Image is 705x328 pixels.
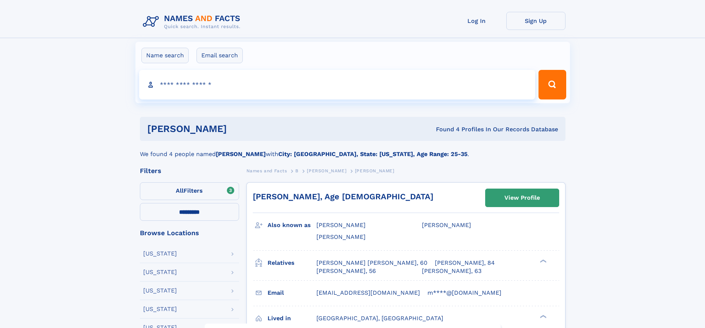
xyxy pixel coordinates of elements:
[307,168,346,173] span: [PERSON_NAME]
[316,259,427,267] a: [PERSON_NAME] [PERSON_NAME], 60
[504,189,540,206] div: View Profile
[295,166,299,175] a: B
[147,124,332,133] h1: [PERSON_NAME]
[140,12,246,32] img: Logo Names and Facts
[216,151,266,158] b: [PERSON_NAME]
[295,168,299,173] span: B
[506,12,565,30] a: Sign Up
[316,222,366,229] span: [PERSON_NAME]
[139,70,536,99] input: search input
[141,48,189,63] label: Name search
[140,168,239,174] div: Filters
[316,289,420,296] span: [EMAIL_ADDRESS][DOMAIN_NAME]
[316,315,443,322] span: [GEOGRAPHIC_DATA], [GEOGRAPHIC_DATA]
[422,222,471,229] span: [PERSON_NAME]
[316,233,366,240] span: [PERSON_NAME]
[447,12,506,30] a: Log In
[538,258,547,263] div: ❯
[355,168,395,173] span: [PERSON_NAME]
[331,125,558,133] div: Found 4 Profiles In Our Records Database
[486,189,559,207] a: View Profile
[197,48,243,63] label: Email search
[143,288,177,294] div: [US_STATE]
[268,219,316,231] h3: Also known as
[140,230,239,236] div: Browse Locations
[140,141,565,159] div: We found 4 people named with .
[268,287,316,299] h3: Email
[538,314,547,319] div: ❯
[278,151,467,158] b: City: [GEOGRAPHIC_DATA], State: [US_STATE], Age Range: 25-35
[246,166,287,175] a: Names and Facts
[176,187,184,194] span: All
[268,257,316,269] h3: Relatives
[143,269,177,275] div: [US_STATE]
[435,259,495,267] a: [PERSON_NAME], 84
[316,267,376,275] a: [PERSON_NAME], 56
[422,267,481,275] a: [PERSON_NAME], 63
[538,70,566,99] button: Search Button
[268,312,316,325] h3: Lived in
[143,306,177,312] div: [US_STATE]
[253,192,433,201] a: [PERSON_NAME], Age [DEMOGRAPHIC_DATA]
[143,251,177,257] div: [US_STATE]
[140,182,239,200] label: Filters
[307,166,346,175] a: [PERSON_NAME]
